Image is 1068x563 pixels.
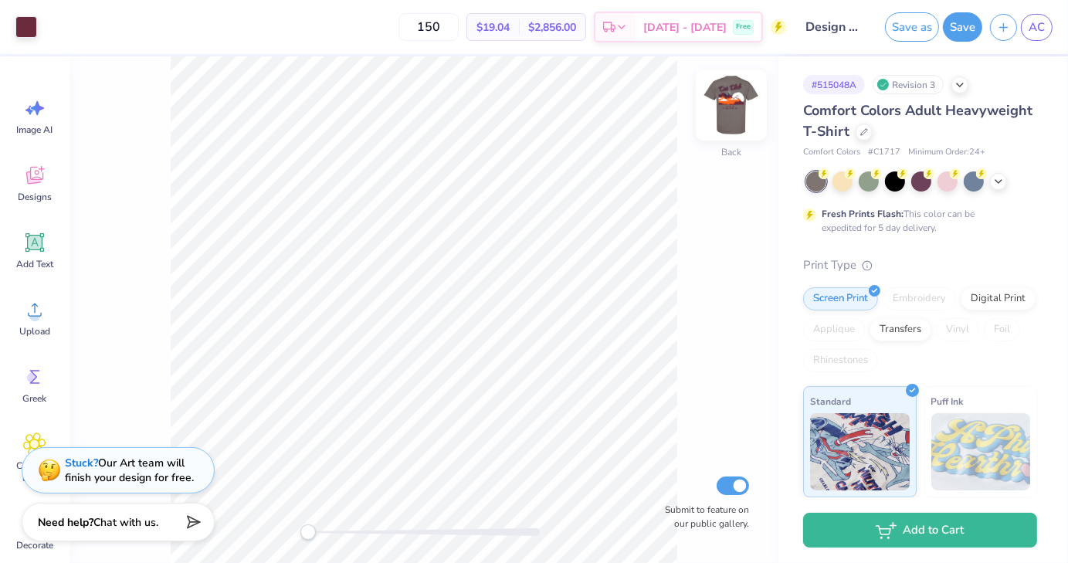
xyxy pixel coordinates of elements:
div: Foil [984,318,1020,341]
div: # 515048A [803,75,865,94]
button: Save as [885,12,939,42]
div: Accessibility label [300,524,316,540]
div: Digital Print [961,287,1036,310]
span: Clipart & logos [9,460,60,484]
span: Upload [19,325,50,337]
span: $19.04 [476,19,510,36]
div: Transfers [870,318,931,341]
span: Comfort Colors Adult Heavyweight T-Shirt [803,101,1032,141]
div: Revision 3 [873,75,944,94]
div: Vinyl [936,318,979,341]
strong: Stuck? [65,456,98,470]
img: Standard [810,413,910,490]
div: This color can be expedited for 5 day delivery. [822,207,1012,235]
img: Puff Ink [931,413,1031,490]
div: Rhinestones [803,349,878,372]
a: AC [1021,14,1053,41]
span: Comfort Colors [803,146,860,159]
span: Free [736,22,751,32]
span: Image AI [17,124,53,136]
div: Screen Print [803,287,878,310]
div: Back [721,146,741,160]
span: Greek [23,392,47,405]
span: Add Text [16,258,53,270]
strong: Need help? [38,515,93,530]
button: Save [943,12,982,42]
span: Puff Ink [931,393,964,409]
span: # C1717 [868,146,900,159]
span: Designs [18,191,52,203]
div: Our Art team will finish your design for free. [65,456,194,485]
span: Chat with us. [93,515,158,530]
span: [DATE] - [DATE] [643,19,727,36]
img: Back [700,74,762,136]
span: Minimum Order: 24 + [908,146,985,159]
div: Embroidery [883,287,956,310]
span: Standard [810,393,851,409]
input: Untitled Design [794,12,870,42]
input: – – [398,13,459,41]
span: AC [1029,19,1045,36]
button: Add to Cart [803,513,1037,548]
span: $2,856.00 [528,19,576,36]
strong: Fresh Prints Flash: [822,208,904,220]
span: Decorate [16,539,53,551]
div: Applique [803,318,865,341]
label: Submit to feature on our public gallery. [656,503,749,531]
div: Print Type [803,256,1037,274]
